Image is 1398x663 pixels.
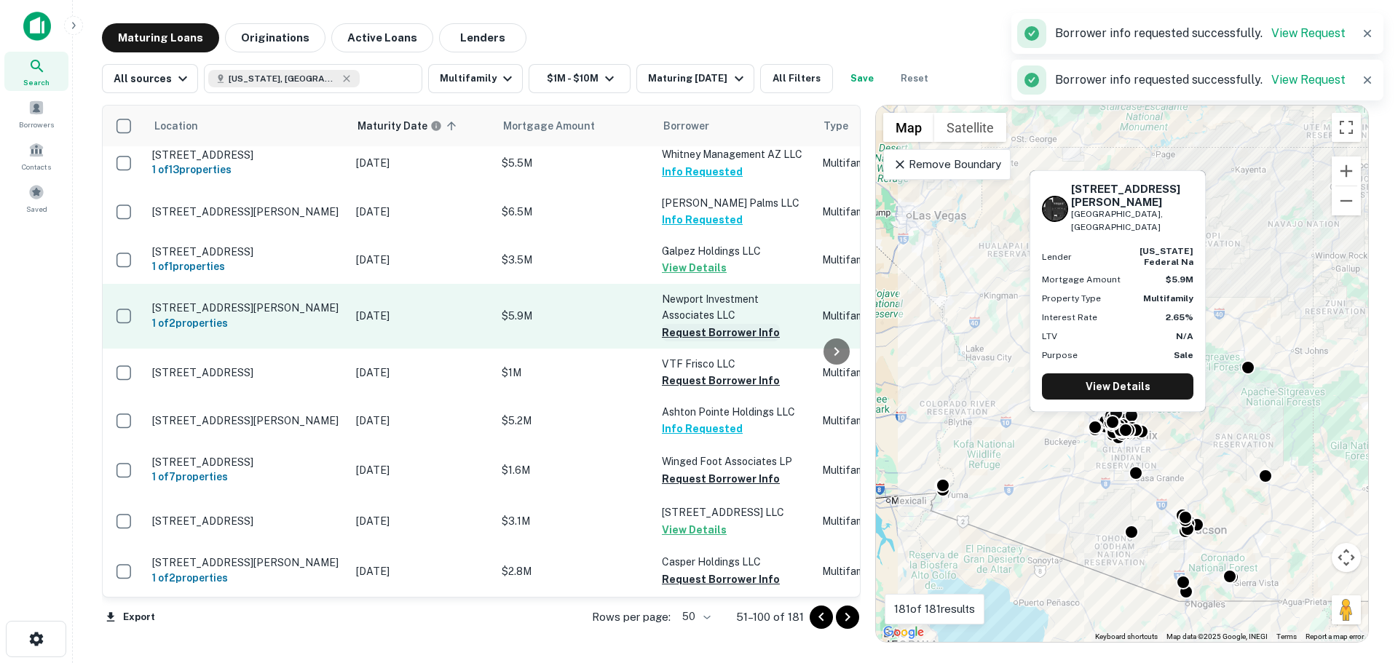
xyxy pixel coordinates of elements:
[152,570,341,586] h6: 1 of 2 properties
[1055,71,1346,89] p: Borrower info requested successfully.
[662,243,807,259] p: Galpez Holdings LLC
[1332,156,1361,186] button: Zoom in
[648,70,747,87] div: Maturing [DATE]
[1055,25,1346,42] p: Borrower info requested successfully.
[836,606,859,629] button: Go to next page
[356,252,487,268] p: [DATE]
[662,554,807,570] p: Casper Holdings LLC
[152,456,341,469] p: [STREET_ADDRESS]
[822,155,895,171] p: Multifamily
[502,308,647,324] p: $5.9M
[736,608,804,626] p: 51–100 of 181
[102,64,198,93] button: All sources
[1332,186,1361,215] button: Zoom out
[502,252,647,268] p: $3.5M
[662,291,807,323] p: Newport Investment Associates LLC
[152,148,341,162] p: [STREET_ADDRESS]
[1042,250,1072,263] p: Lender
[529,64,631,93] button: $1M - $10M
[356,413,487,429] p: [DATE]
[662,571,780,588] button: Request Borrower Info
[502,413,647,429] p: $5.2M
[662,372,780,389] button: Request Borrower Info
[152,469,341,485] h6: 1 of 7 properties
[1042,292,1101,305] p: Property Type
[356,513,487,529] p: [DATE]
[1176,331,1193,341] strong: N/A
[26,203,47,215] span: Saved
[876,106,1368,642] div: 0 0
[822,513,895,529] p: Multifamily
[152,205,341,218] p: [STREET_ADDRESS][PERSON_NAME]
[356,204,487,220] p: [DATE]
[760,64,833,93] button: All Filters
[349,106,494,146] th: Maturity dates displayed may be estimated. Please contact the lender for the most accurate maturi...
[428,64,523,93] button: Multifamily
[22,161,51,172] span: Contacts
[1271,73,1346,87] a: View Request
[331,23,433,52] button: Active Loans
[894,600,975,618] p: 181 of 181 results
[225,23,325,52] button: Originations
[356,563,487,579] p: [DATE]
[356,155,487,171] p: [DATE]
[502,563,647,579] p: $2.8M
[1143,293,1193,303] strong: Multifamily
[822,462,895,478] p: Multifamily
[891,64,938,93] button: Reset
[1166,312,1193,322] strong: 2.65%
[1095,632,1158,642] button: Keyboard shortcuts
[822,252,895,268] p: Multifamily
[592,608,671,626] p: Rows per page:
[4,52,68,91] a: Search
[356,365,487,381] p: [DATE]
[19,119,54,130] span: Borrowers
[4,94,68,133] a: Borrowers
[1042,349,1078,362] p: Purpose
[880,623,928,642] img: Google
[4,136,68,175] div: Contacts
[1332,113,1361,142] button: Toggle fullscreen view
[356,308,487,324] p: [DATE]
[114,70,191,87] div: All sources
[662,470,780,488] button: Request Borrower Info
[822,413,895,429] p: Multifamily
[1042,330,1057,343] p: LTV
[662,259,727,277] button: View Details
[636,64,754,93] button: Maturing [DATE]
[662,453,807,469] p: Winged Foot Associates LP
[1276,632,1297,640] a: Terms
[893,156,1001,173] p: Remove Boundary
[1174,350,1193,360] strong: Sale
[1332,543,1361,572] button: Map camera controls
[145,106,349,146] th: Location
[934,113,1006,142] button: Show satellite imagery
[1042,311,1097,324] p: Interest Rate
[152,245,341,258] p: [STREET_ADDRESS]
[676,606,713,627] div: 50
[4,178,68,218] a: Saved
[1325,547,1398,616] div: Chat Widget
[229,72,338,85] span: [US_STATE], [GEOGRAPHIC_DATA]
[810,606,833,629] button: Go to previous page
[662,163,743,180] button: Info Requested
[880,623,928,642] a: Open this area in Google Maps (opens a new window)
[356,462,487,478] p: [DATE]
[1042,373,1193,400] a: View Details
[152,301,341,314] p: [STREET_ADDRESS][PERSON_NAME]
[502,462,647,478] p: $1.6M
[1071,183,1193,209] h6: [STREET_ADDRESS][PERSON_NAME]
[152,315,341,331] h6: 1 of 2 properties
[152,515,341,528] p: [STREET_ADDRESS]
[662,324,780,341] button: Request Borrower Info
[23,76,50,88] span: Search
[502,513,647,529] p: $3.1M
[662,521,727,539] button: View Details
[102,23,219,52] button: Maturing Loans
[822,204,895,220] p: Multifamily
[662,504,807,520] p: [STREET_ADDRESS] LLC
[502,365,647,381] p: $1M
[1071,207,1193,235] p: [GEOGRAPHIC_DATA], [GEOGRAPHIC_DATA]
